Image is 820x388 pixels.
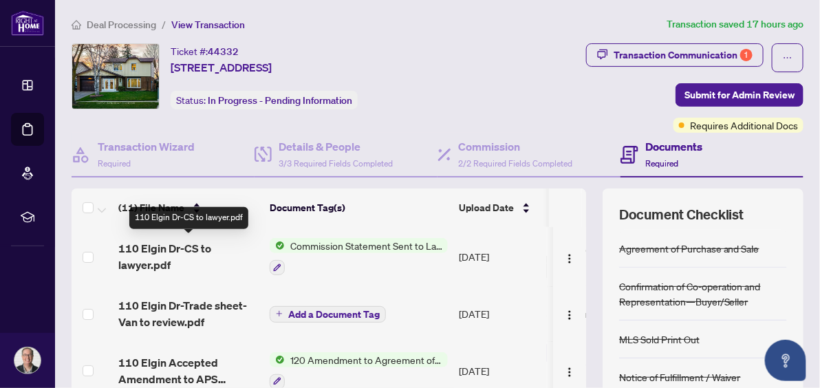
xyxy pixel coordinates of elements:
img: IMG-W12098776_1.jpg [72,44,159,109]
div: Transaction Communication [614,44,753,66]
span: 110 Elgin Dr-CS to lawyer.pdf [118,240,259,273]
img: Status Icon [270,238,285,253]
button: Status IconCommission Statement Sent to Lawyer [270,238,448,275]
div: 110 Elgin Dr-CS to lawyer.pdf [129,207,248,229]
span: 44332 [208,45,239,58]
span: Deal Processing [87,19,156,31]
div: Notice of Fulfillment / Waiver [619,369,741,385]
div: Confirmation of Co-operation and Representation—Buyer/Seller [619,279,787,309]
img: Profile Icon [14,347,41,374]
img: Logo [564,310,575,321]
article: Transaction saved 17 hours ago [667,17,803,32]
h4: Commission [458,138,572,155]
div: Status: [171,91,358,109]
td: [DATE] [453,286,547,341]
span: 2/2 Required Fields Completed [458,158,572,169]
span: ellipsis [783,53,792,63]
h4: Details & People [279,138,393,155]
span: (11) File Name [118,200,184,215]
li: / [162,17,166,32]
th: Status [547,188,664,227]
img: logo [11,10,44,36]
th: Document Tag(s) [264,188,453,227]
span: [STREET_ADDRESS] [171,59,272,76]
button: Submit for Admin Review [676,83,803,107]
img: Status Icon [270,352,285,367]
button: Logo [559,360,581,382]
th: Upload Date [453,188,547,227]
div: 1 [740,49,753,61]
span: home [72,20,81,30]
button: Transaction Communication1 [586,43,764,67]
span: 110 Elgin Dr-Trade sheet-Van to review.pdf [118,297,259,330]
h4: Documents [645,138,702,155]
span: Submit for Admin Review [684,84,795,106]
span: Commission Statement Sent to Lawyer [285,238,448,253]
div: Agreement of Purchase and Sale [619,241,759,256]
span: Required [98,158,131,169]
button: Logo [559,246,581,268]
img: Logo [564,253,575,264]
span: Add a Document Tag [288,310,380,319]
button: Open asap [765,340,806,381]
span: 3/3 Required Fields Completed [279,158,393,169]
span: Document Checklist [619,205,744,224]
span: Requires Additional Docs [690,118,798,133]
span: Upload Date [459,200,514,215]
h4: Transaction Wizard [98,138,195,155]
span: In Progress - Pending Information [208,94,352,107]
img: Logo [564,367,575,378]
button: Logo [559,303,581,325]
span: plus [276,310,283,317]
th: (11) File Name [113,188,264,227]
div: Ticket #: [171,43,239,59]
button: Add a Document Tag [270,305,386,323]
span: Required [645,158,678,169]
td: [DATE] [453,227,547,286]
button: Add a Document Tag [270,306,386,323]
span: View Transaction [171,19,245,31]
span: 110 Elgin Accepted Amendment to APS 07232025.pdf [118,354,259,387]
span: 120 Amendment to Agreement of Purchase and Sale [285,352,448,367]
div: MLS Sold Print Out [619,332,700,347]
